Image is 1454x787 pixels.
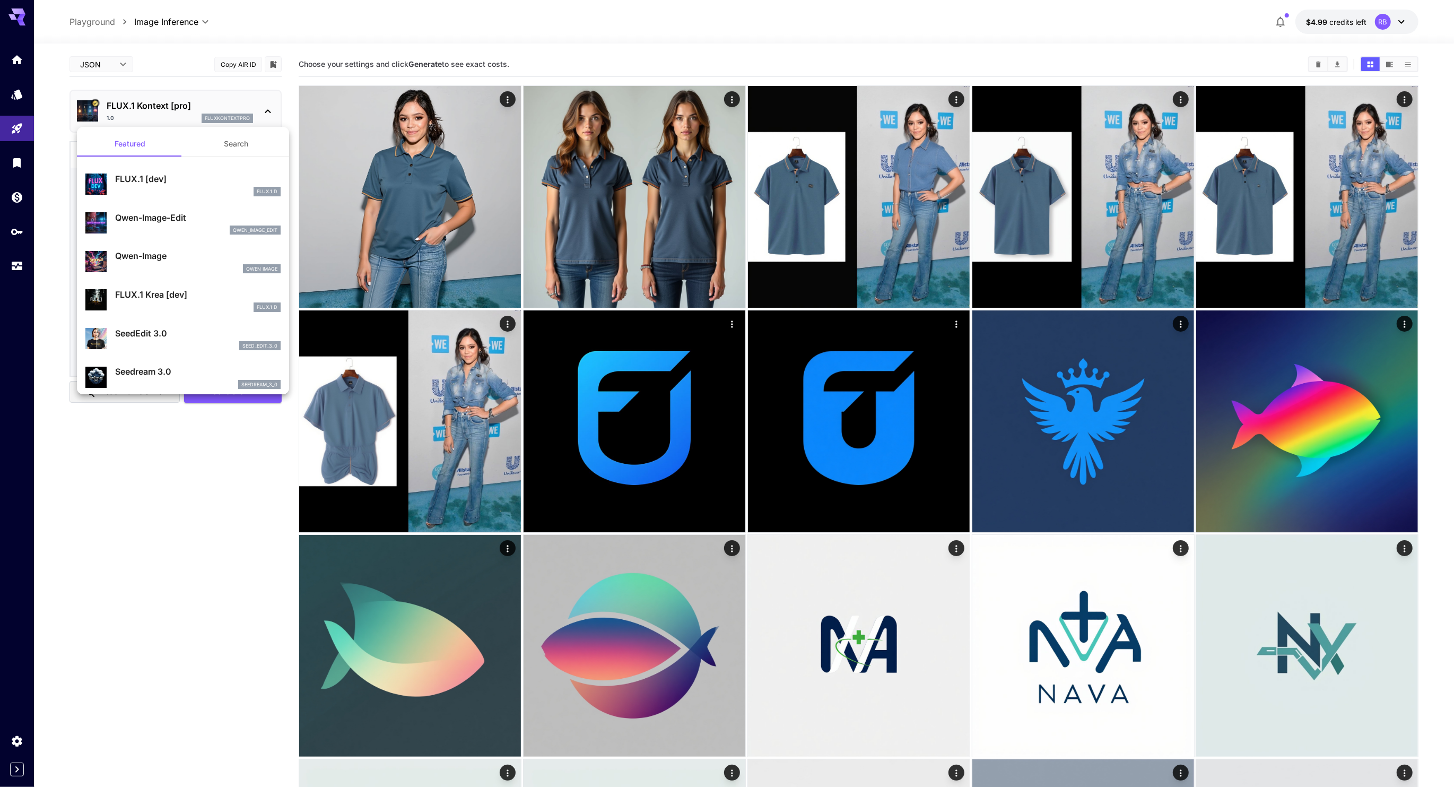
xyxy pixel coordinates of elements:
[115,249,281,262] p: Qwen-Image
[85,245,281,278] div: Qwen-ImageQwen Image
[115,172,281,185] p: FLUX.1 [dev]
[115,211,281,224] p: Qwen-Image-Edit
[241,381,277,388] p: seedream_3_0
[233,227,277,234] p: qwen_image_edit
[242,342,277,350] p: seed_edit_3_0
[257,188,277,195] p: FLUX.1 D
[246,265,277,273] p: Qwen Image
[85,168,281,201] div: FLUX.1 [dev]FLUX.1 D
[183,131,289,157] button: Search
[85,284,281,316] div: FLUX.1 Krea [dev]FLUX.1 D
[85,323,281,355] div: SeedEdit 3.0seed_edit_3_0
[115,327,281,340] p: SeedEdit 3.0
[77,131,183,157] button: Featured
[85,207,281,239] div: Qwen-Image-Editqwen_image_edit
[257,304,277,311] p: FLUX.1 D
[85,361,281,393] div: Seedream 3.0seedream_3_0
[115,288,281,301] p: FLUX.1 Krea [dev]
[115,365,281,378] p: Seedream 3.0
